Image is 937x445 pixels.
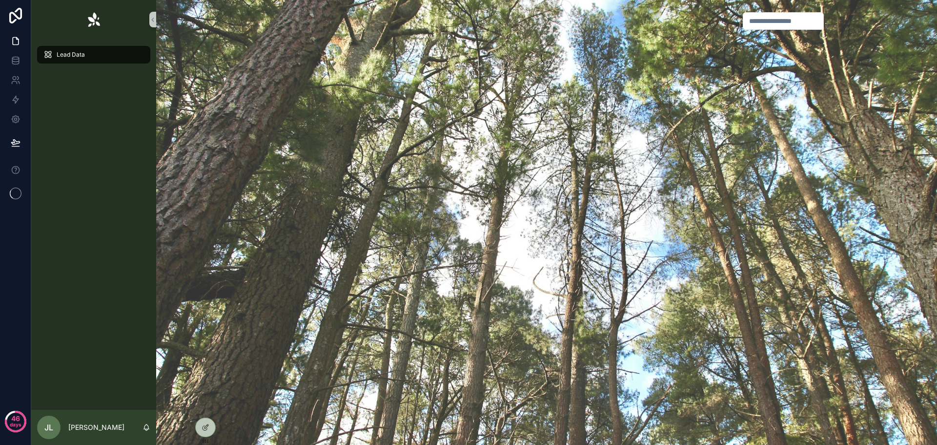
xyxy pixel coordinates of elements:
[11,414,20,424] p: 46
[44,422,53,433] span: JL
[57,51,85,59] span: Lead Data
[37,46,150,64] a: Lead Data
[82,12,105,27] img: App logo
[10,418,21,431] p: days
[68,423,124,432] p: [PERSON_NAME]
[31,39,156,76] div: scrollable content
